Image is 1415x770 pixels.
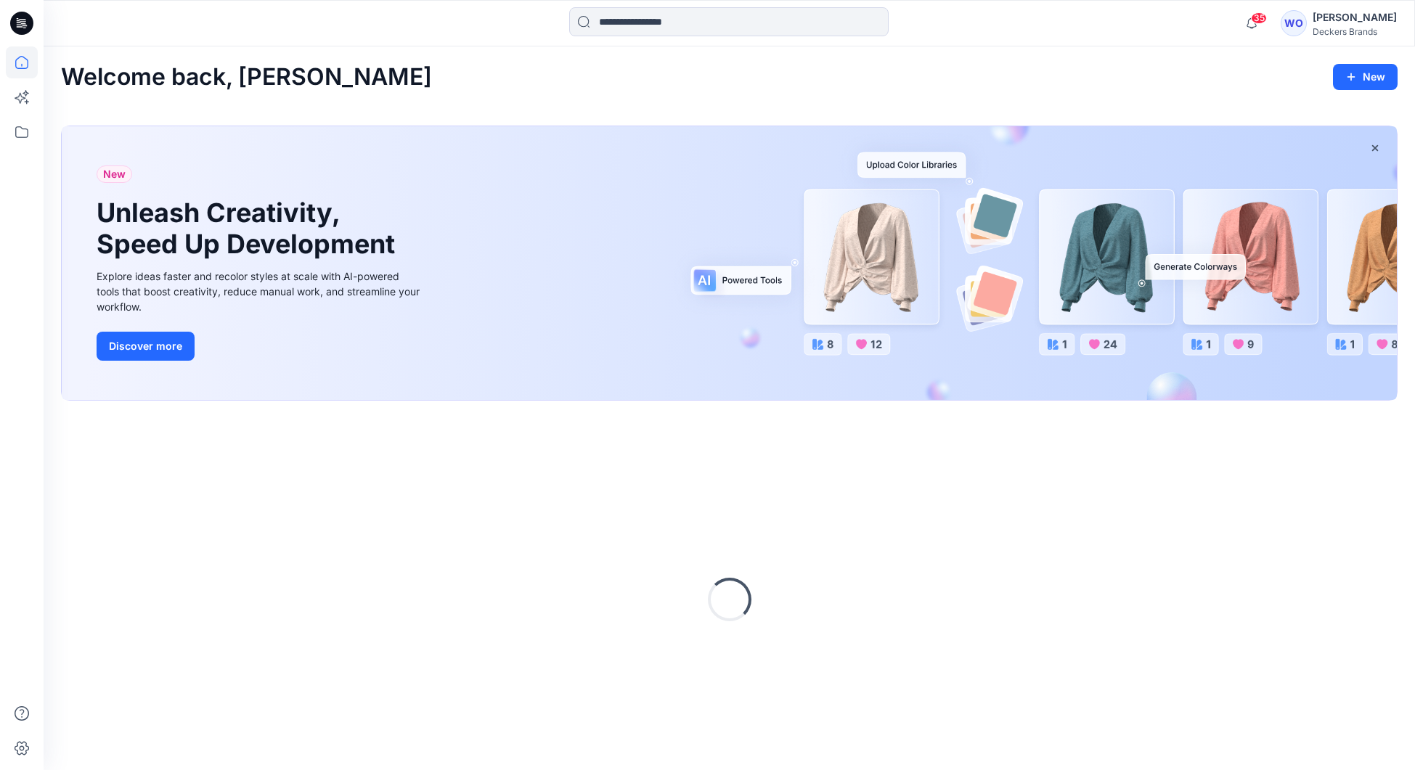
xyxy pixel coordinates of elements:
[1313,9,1397,26] div: [PERSON_NAME]
[97,332,195,361] button: Discover more
[1251,12,1267,24] span: 35
[61,64,432,91] h2: Welcome back, [PERSON_NAME]
[1333,64,1398,90] button: New
[97,269,423,314] div: Explore ideas faster and recolor styles at scale with AI-powered tools that boost creativity, red...
[1281,10,1307,36] div: WO
[97,332,423,361] a: Discover more
[1313,26,1397,37] div: Deckers Brands
[97,197,401,260] h1: Unleash Creativity, Speed Up Development
[103,165,126,183] span: New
